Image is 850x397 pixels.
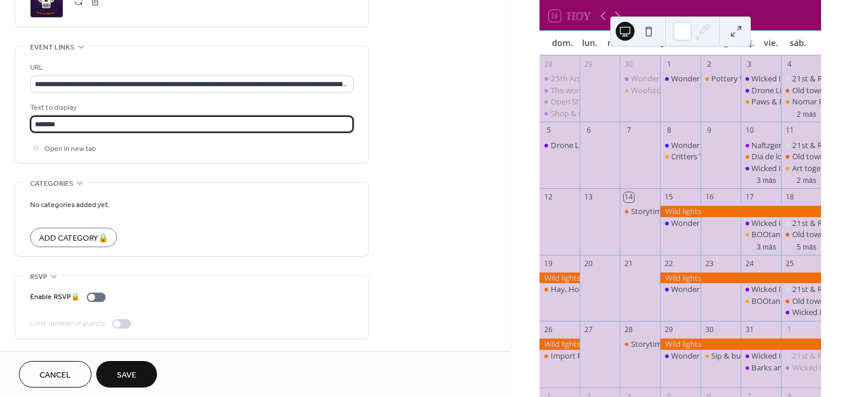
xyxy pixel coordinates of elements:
[704,325,714,335] div: 30
[741,350,781,361] div: Wicked Island Haunted Walk
[664,325,674,335] div: 29
[781,350,821,361] div: 21st & Ridge Farmers Market
[584,126,594,136] div: 6
[744,192,754,202] div: 17
[620,85,660,96] div: Woofstock
[544,192,554,202] div: 12
[660,73,700,84] div: Wonder Wednesday
[544,325,554,335] div: 26
[752,241,781,252] button: 3 más
[701,350,741,361] div: Sip & build: Halloween
[792,108,821,119] button: 2 más
[781,163,821,173] div: Art together: Color, Culture, and Arte Latino.
[781,307,821,317] div: Wicked Island Haunted Walk
[551,73,771,84] div: 25th Annual Fall Great Plains Renaissance and Scottish Festival
[660,151,700,162] div: Critters Tales
[624,59,634,69] div: 30
[549,31,576,55] div: dom.
[751,85,822,96] div: Drone Light Festival
[671,73,725,84] div: Wonder [DATE]
[781,96,821,107] div: Nomar Fiesta
[784,258,795,268] div: 25
[751,296,790,306] div: BOOtanica
[741,73,781,84] div: Wicked Island Haunted Walk
[792,174,821,185] button: 2 más
[540,339,580,349] div: Wild lights
[551,350,606,361] div: Import Face-off
[584,258,594,268] div: 20
[704,59,714,69] div: 2
[784,192,795,202] div: 18
[660,206,821,216] div: Wild lights
[757,31,784,55] div: vie.
[620,339,660,349] div: Storytime in the Park
[540,273,580,283] div: Wild lights
[631,339,705,349] div: Storytime in the Park
[741,151,781,162] div: Dia de los muertos
[741,284,781,294] div: Wicked Island Haunted Walk
[792,241,821,252] button: 5 más
[781,85,821,96] div: Old town Farm & Art Market
[741,96,781,107] div: Paws & Popcorn in the Park
[624,258,634,268] div: 21
[540,350,580,361] div: Import Face-off
[781,284,821,294] div: 21st & Ridge Farmers Market
[551,140,621,150] div: Drone Light Festival
[30,178,73,190] span: Categories
[792,96,839,107] div: Nomar Fiesta
[660,140,700,150] div: Wonder Wednesday
[784,59,795,69] div: 4
[664,258,674,268] div: 22
[671,218,725,228] div: Wonder [DATE]
[671,350,725,361] div: Wonder [DATE]
[784,126,795,136] div: 11
[781,229,821,239] div: Old town Farm & Art Market
[540,96,580,107] div: Open Streets ICT
[551,96,610,107] div: Open Streets ICT
[540,85,580,96] div: The workroom sidewalk SALE
[540,73,580,84] div: 25th Annual Fall Great Plains Renaissance and Scottish Festival
[744,59,754,69] div: 3
[96,361,157,388] button: Save
[660,350,700,361] div: Wonder Wednesday
[624,192,634,202] div: 14
[540,140,580,150] div: Drone Light Festival
[744,126,754,136] div: 10
[620,206,660,216] div: Storytime in the Park
[704,192,714,202] div: 16
[40,369,71,382] span: Cancel
[660,273,821,283] div: Wild lights
[660,218,700,228] div: Wonder Wednesday
[741,296,781,306] div: BOOtanica
[30,199,110,211] span: No categories added yet.
[781,362,821,373] div: Wicked Island Haunted Walk
[671,140,725,150] div: Wonder [DATE]
[631,206,705,216] div: Storytime in the Park
[751,96,849,107] div: Paws & Popcorn in the Park
[741,229,781,239] div: BOOtanica
[781,218,821,228] div: 21st & Ridge Farmers Market
[551,108,597,119] div: Shop & Grub
[664,192,674,202] div: 15
[603,31,630,55] div: mar.
[631,85,669,96] div: Woofstock
[781,73,821,84] div: 21st & Ridge Farmers Market
[751,362,806,373] div: Barks and boos
[711,73,800,84] div: Pottery Wheel Workshop
[744,325,754,335] div: 31
[671,284,725,294] div: Wonder [DATE]
[624,126,634,136] div: 7
[30,317,105,330] div: Limit number of guests
[551,85,653,96] div: The workroom sidewalk SALE
[741,140,781,150] div: Naftzger Park blocktoberfest
[19,361,91,388] button: Cancel
[584,325,594,335] div: 27
[551,284,636,294] div: Hay, Hooves and [DATE]
[711,350,776,361] div: Sip & build: [DATE]
[784,31,812,55] div: sáb.
[544,258,554,268] div: 19
[744,258,754,268] div: 24
[781,151,821,162] div: Old town Farm & Art Market
[741,362,781,373] div: Barks and boos
[30,271,47,283] span: RSVP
